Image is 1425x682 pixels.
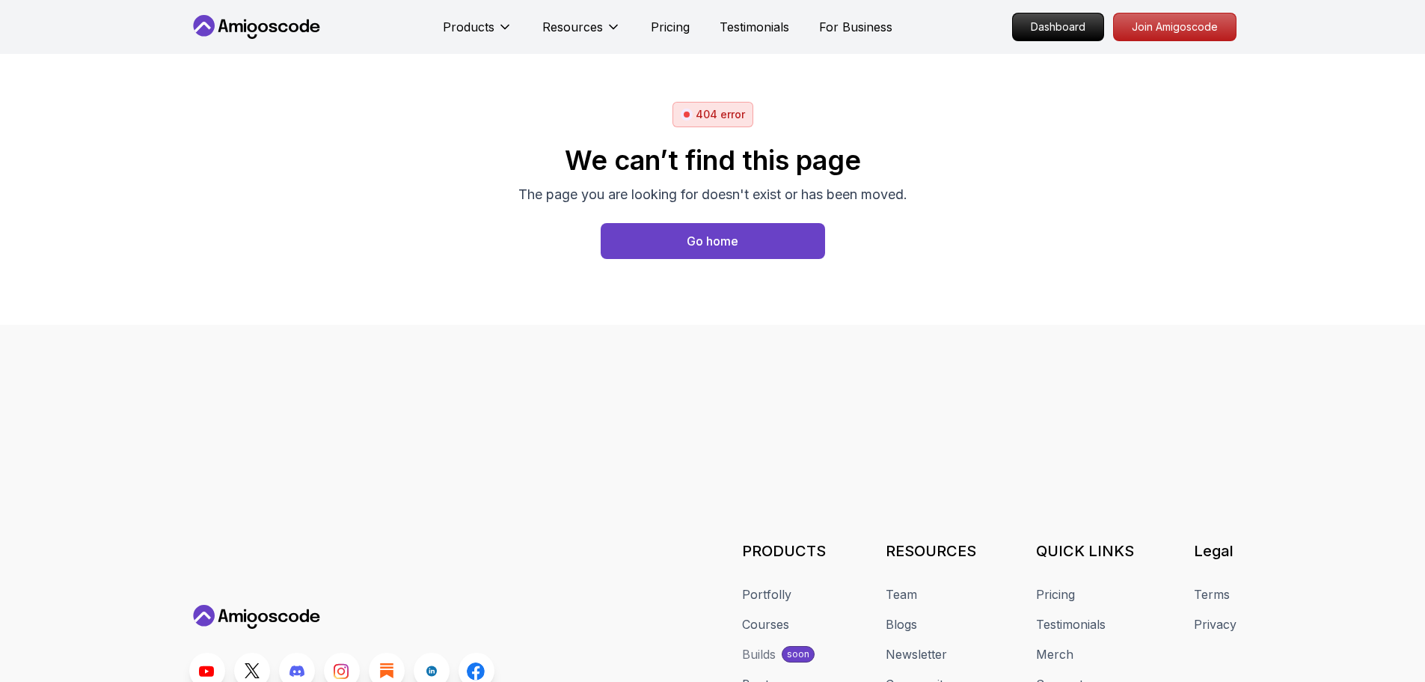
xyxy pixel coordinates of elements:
[1114,13,1236,40] p: Join Amigoscode
[443,18,512,48] button: Products
[886,541,976,561] h3: RESOURCES
[720,18,789,36] a: Testimonials
[687,232,738,250] div: Go home
[742,585,791,603] a: Portfolly
[601,223,825,259] button: Go home
[1036,645,1073,663] a: Merch
[1194,615,1236,633] a: Privacy
[1194,541,1236,561] h3: Legal
[601,223,825,259] a: Home page
[886,615,917,633] a: Blogs
[542,18,603,36] p: Resources
[742,645,776,663] div: Builds
[651,18,690,36] a: Pricing
[1036,541,1134,561] h3: QUICK LINKS
[1194,585,1230,603] a: Terms
[787,648,809,660] p: soon
[819,18,892,36] a: For Business
[742,541,826,561] h3: PRODUCTS
[696,107,745,122] p: 404 error
[886,585,917,603] a: Team
[886,645,947,663] a: Newsletter
[742,615,789,633] a: Courses
[1012,13,1104,41] a: Dashboard
[518,145,907,175] h2: We can’t find this page
[542,18,621,48] button: Resources
[1036,615,1106,633] a: Testimonials
[1013,13,1103,40] p: Dashboard
[1113,13,1236,41] a: Join Amigoscode
[518,184,907,205] p: The page you are looking for doesn't exist or has been moved.
[1036,585,1075,603] a: Pricing
[443,18,494,36] p: Products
